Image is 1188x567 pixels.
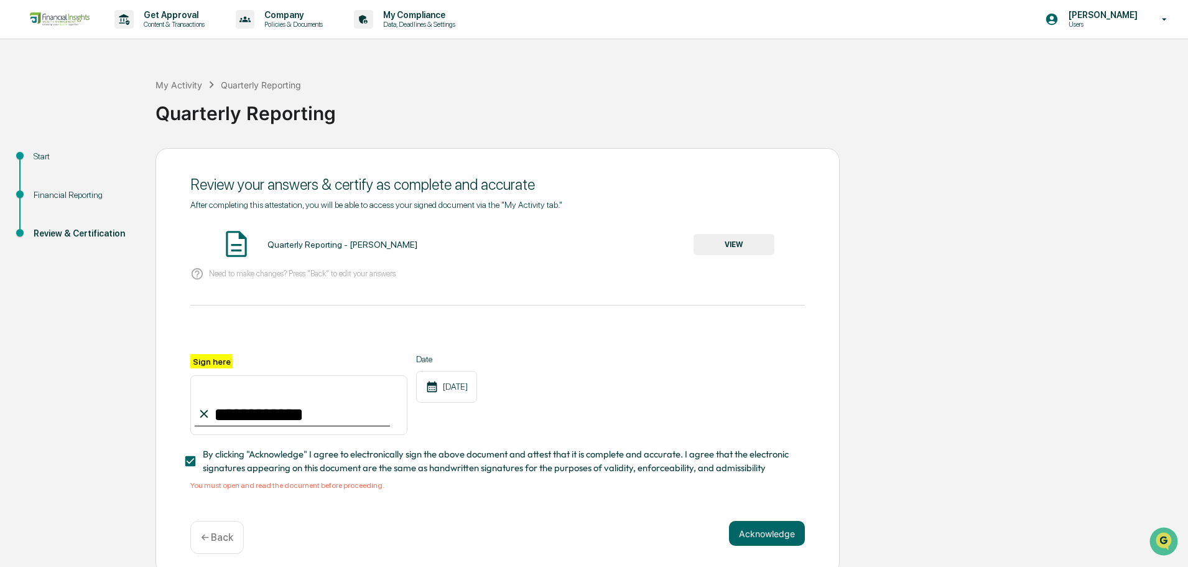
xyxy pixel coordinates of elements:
p: How can we help? [12,26,226,46]
div: We're available if you need us! [42,108,157,118]
label: Sign here [190,354,233,368]
span: By clicking "Acknowledge" I agree to electronically sign the above document and attest that it is... [203,448,795,476]
p: Content & Transactions [134,20,211,29]
div: 🖐️ [12,158,22,168]
span: After completing this attestation, you will be able to access your signed document via the "My Ac... [190,200,562,210]
img: logo [30,12,90,26]
div: Quarterly Reporting [155,92,1182,124]
div: You must open and read the document before proceeding. [190,481,805,490]
p: Need to make changes? Press "Back" to edit your answers [209,269,396,278]
div: My Activity [155,80,202,90]
label: Date [416,354,477,364]
span: Preclearance [25,157,80,169]
p: ← Back [201,532,233,543]
div: Quarterly Reporting - [PERSON_NAME] [267,240,417,250]
p: Users [1059,20,1144,29]
div: Review & Certification [34,227,136,240]
div: Financial Reporting [34,189,136,202]
p: My Compliance [373,10,462,20]
img: 1746055101610-c473b297-6a78-478c-a979-82029cc54cd1 [12,95,35,118]
button: Start new chat [211,99,226,114]
a: 🔎Data Lookup [7,176,83,198]
p: Company [254,10,329,20]
div: Start new chat [42,95,204,108]
div: 🗄️ [90,158,100,168]
div: [DATE] [416,371,477,403]
div: Quarterly Reporting [221,80,301,90]
button: Acknowledge [729,521,805,546]
p: [PERSON_NAME] [1059,10,1144,20]
span: Pylon [124,211,151,220]
div: Review your answers & certify as complete and accurate [190,176,805,194]
p: Policies & Documents [254,20,329,29]
p: Get Approval [134,10,211,20]
a: 🗄️Attestations [85,152,159,174]
span: Data Lookup [25,180,78,193]
a: Powered byPylon [88,210,151,220]
div: 🔎 [12,182,22,192]
p: Data, Deadlines & Settings [373,20,462,29]
span: Attestations [103,157,154,169]
iframe: Open customer support [1148,526,1182,560]
img: Document Icon [221,228,252,260]
div: Start [34,150,136,163]
a: 🖐️Preclearance [7,152,85,174]
button: VIEW [694,234,774,255]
